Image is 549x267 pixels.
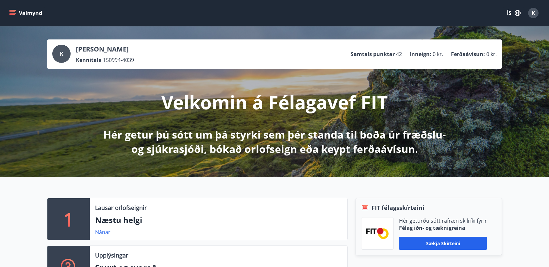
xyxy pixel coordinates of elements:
[451,51,485,58] p: Ferðaávísun :
[503,7,524,19] button: ÍS
[95,229,110,236] a: Nánar
[76,56,102,64] p: Kennitala
[63,207,74,231] p: 1
[60,50,63,57] span: K
[486,51,497,58] span: 0 kr.
[532,9,535,17] span: K
[95,203,147,212] p: Lausar orlofseignir
[525,5,541,21] button: K
[396,51,402,58] span: 42
[410,51,431,58] p: Inneign :
[161,90,388,114] p: Velkomin á Félagavef FIT
[95,215,342,226] p: Næstu helgi
[372,203,424,212] span: FIT félagsskírteini
[102,127,447,156] p: Hér getur þú sótt um þá styrki sem þér standa til boða úr fræðslu- og sjúkrasjóði, bókað orlofsei...
[433,51,443,58] span: 0 kr.
[399,217,487,224] p: Hér geturðu sótt rafræn skilríki fyrir
[351,51,395,58] p: Samtals punktar
[76,45,134,54] p: [PERSON_NAME]
[366,228,389,239] img: FPQVkF9lTnNbbaRSFyT17YYeljoOGk5m51IhT0bO.png
[8,7,45,19] button: menu
[95,251,128,260] p: Upplýsingar
[103,56,134,64] span: 150994-4039
[399,224,487,231] p: Félag iðn- og tæknigreina
[399,237,487,250] button: Sækja skírteini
